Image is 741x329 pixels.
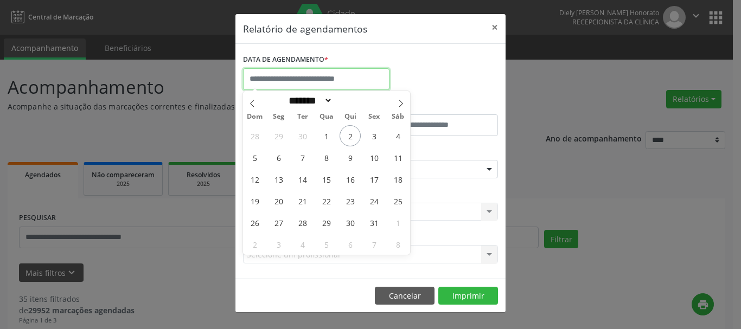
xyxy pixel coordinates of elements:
span: Outubro 6, 2025 [268,147,289,168]
input: Year [333,95,368,106]
span: Outubro 23, 2025 [340,190,361,211]
span: Outubro 30, 2025 [340,212,361,233]
span: Outubro 26, 2025 [244,212,265,233]
span: Novembro 8, 2025 [387,234,408,255]
span: Outubro 9, 2025 [340,147,361,168]
span: Outubro 5, 2025 [244,147,265,168]
span: Outubro 8, 2025 [316,147,337,168]
span: Novembro 1, 2025 [387,212,408,233]
button: Close [484,14,506,41]
span: Sex [362,113,386,120]
span: Outubro 14, 2025 [292,169,313,190]
span: Ter [291,113,315,120]
span: Outubro 1, 2025 [316,125,337,146]
span: Outubro 16, 2025 [340,169,361,190]
span: Outubro 29, 2025 [316,212,337,233]
label: DATA DE AGENDAMENTO [243,51,328,68]
span: Outubro 11, 2025 [387,147,408,168]
span: Novembro 2, 2025 [244,234,265,255]
span: Outubro 7, 2025 [292,147,313,168]
span: Outubro 13, 2025 [268,169,289,190]
button: Cancelar [375,287,435,305]
span: Outubro 28, 2025 [292,212,313,233]
button: Imprimir [438,287,498,305]
span: Setembro 28, 2025 [244,125,265,146]
span: Outubro 15, 2025 [316,169,337,190]
span: Qua [315,113,338,120]
span: Setembro 30, 2025 [292,125,313,146]
h5: Relatório de agendamentos [243,22,367,36]
span: Outubro 31, 2025 [363,212,385,233]
span: Outubro 19, 2025 [244,190,265,211]
span: Qui [338,113,362,120]
span: Outubro 22, 2025 [316,190,337,211]
span: Outubro 24, 2025 [363,190,385,211]
span: Setembro 29, 2025 [268,125,289,146]
span: Novembro 6, 2025 [340,234,361,255]
span: Outubro 10, 2025 [363,147,385,168]
span: Outubro 21, 2025 [292,190,313,211]
span: Sáb [386,113,410,120]
select: Month [285,95,333,106]
span: Outubro 20, 2025 [268,190,289,211]
span: Outubro 18, 2025 [387,169,408,190]
span: Outubro 12, 2025 [244,169,265,190]
span: Novembro 3, 2025 [268,234,289,255]
span: Outubro 4, 2025 [387,125,408,146]
span: Outubro 25, 2025 [387,190,408,211]
span: Novembro 7, 2025 [363,234,385,255]
span: Novembro 5, 2025 [316,234,337,255]
label: ATÉ [373,98,498,114]
span: Outubro 17, 2025 [363,169,385,190]
span: Novembro 4, 2025 [292,234,313,255]
span: Outubro 27, 2025 [268,212,289,233]
span: Outubro 2, 2025 [340,125,361,146]
span: Dom [243,113,267,120]
span: Outubro 3, 2025 [363,125,385,146]
span: Seg [267,113,291,120]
